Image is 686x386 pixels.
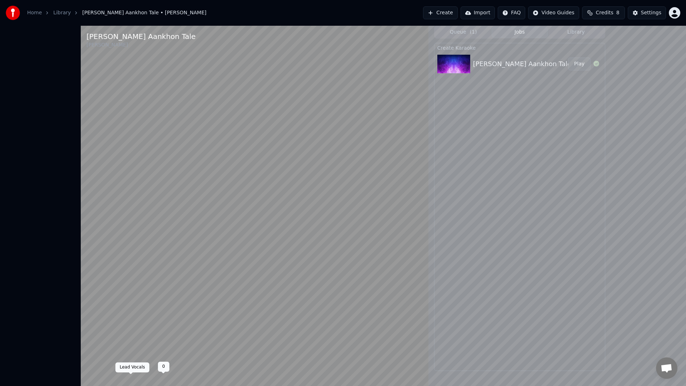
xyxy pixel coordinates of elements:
[628,6,666,19] button: Settings
[596,9,613,16] span: Credits
[568,58,591,70] button: Play
[470,29,477,36] span: ( 1 )
[27,9,42,16] a: Home
[434,43,605,52] div: Create Karaoke
[115,362,149,372] div: Lead Vocals
[435,27,492,38] button: Queue
[27,9,207,16] nav: breadcrumb
[498,6,525,19] button: FAQ
[423,6,458,19] button: Create
[548,27,604,38] button: Library
[582,6,625,19] button: Credits8
[616,9,620,16] span: 8
[461,6,495,19] button: Import
[6,6,20,20] img: youka
[53,9,71,16] a: Library
[492,27,548,38] button: Jobs
[82,9,206,16] span: [PERSON_NAME] Aankhon Tale • [PERSON_NAME]
[86,41,196,49] div: [PERSON_NAME]
[656,357,677,379] div: Open chat
[158,362,169,372] div: 0
[86,31,196,41] div: [PERSON_NAME] Aankhon Tale
[528,6,579,19] button: Video Guides
[641,9,661,16] div: Settings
